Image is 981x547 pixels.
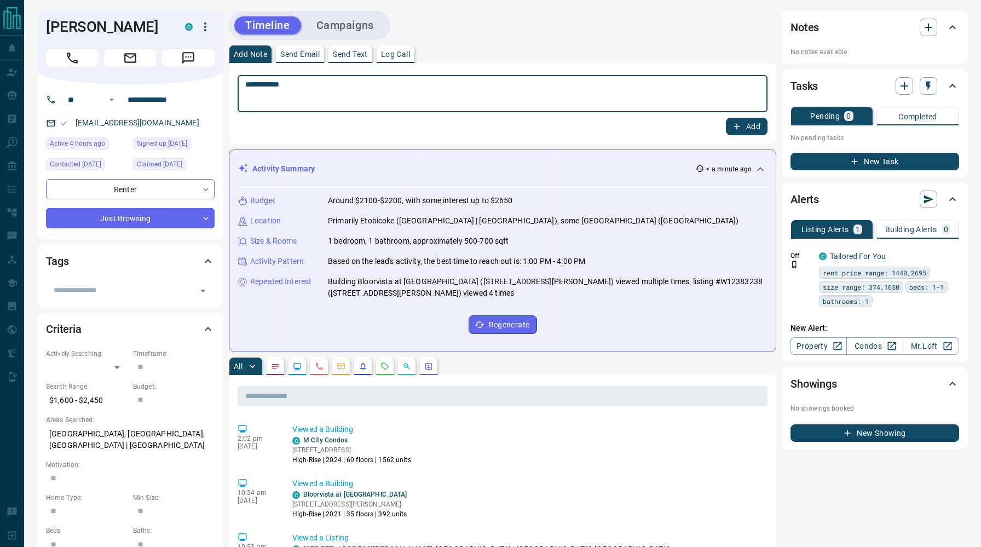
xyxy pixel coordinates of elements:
[790,375,837,393] h2: Showings
[790,130,959,146] p: No pending tasks
[195,283,211,298] button: Open
[328,215,739,227] p: Primarily Etobicoke ([GEOGRAPHIC_DATA] | [GEOGRAPHIC_DATA]), some [GEOGRAPHIC_DATA] ([GEOGRAPHIC_...
[292,478,763,490] p: Viewed a Building
[133,493,215,503] p: Min Size:
[76,118,199,127] a: [EMAIL_ADDRESS][DOMAIN_NAME]
[292,509,407,519] p: High-Rise | 2021 | 35 floors | 392 units
[846,337,903,355] a: Condos
[790,424,959,442] button: New Showing
[60,119,68,127] svg: Email Valid
[292,499,407,509] p: [STREET_ADDRESS][PERSON_NAME]
[46,316,215,342] div: Criteria
[830,252,886,261] a: Tailored For You
[238,442,276,450] p: [DATE]
[819,252,827,260] div: condos.ca
[271,362,280,371] svg: Notes
[46,179,215,199] div: Renter
[292,445,411,455] p: [STREET_ADDRESS]
[46,208,215,228] div: Just Browsing
[303,436,348,444] a: M City Condos
[250,215,281,227] p: Location
[810,112,840,120] p: Pending
[790,186,959,212] div: Alerts
[234,362,243,370] p: All
[46,137,128,153] div: Fri Sep 12 2025
[381,50,410,58] p: Log Call
[801,226,849,233] p: Listing Alerts
[790,47,959,57] p: No notes available
[105,93,118,106] button: Open
[133,382,215,391] p: Budget:
[380,362,389,371] svg: Requests
[133,137,215,153] div: Sun Jul 13 2025
[46,391,128,410] p: $1,600 - $2,450
[790,323,959,334] p: New Alert:
[328,235,509,247] p: 1 bedroom, 1 bathroom, approximately 500-700 sqft
[50,138,105,149] span: Active 4 hours ago
[46,18,169,36] h1: [PERSON_NAME]
[46,349,128,359] p: Actively Searching:
[305,16,385,34] button: Campaigns
[823,267,926,278] span: rent price range: 1440,2695
[898,113,937,120] p: Completed
[424,362,433,371] svg: Agent Actions
[46,320,82,338] h2: Criteria
[790,251,812,261] p: Off
[133,158,215,174] div: Mon Jul 14 2025
[238,159,767,179] div: Activity Summary< a minute ago
[250,195,275,206] p: Budget
[238,435,276,442] p: 2:02 pm
[944,226,948,233] p: 0
[790,153,959,170] button: New Task
[885,226,937,233] p: Building Alerts
[903,337,959,355] a: Mr.Loft
[856,226,860,233] p: 1
[328,256,585,267] p: Based on the lead's activity, the best time to reach out is: 1:00 PM - 4:00 PM
[50,159,101,170] span: Contacted [DATE]
[46,425,215,454] p: [GEOGRAPHIC_DATA], [GEOGRAPHIC_DATA], [GEOGRAPHIC_DATA] | [GEOGRAPHIC_DATA]
[292,455,411,465] p: High-Rise | 2024 | 60 floors | 1562 units
[292,437,300,445] div: condos.ca
[726,118,768,135] button: Add
[328,276,767,299] p: Building Bloorvista at [GEOGRAPHIC_DATA] ([STREET_ADDRESS][PERSON_NAME]) viewed multiple times, l...
[280,50,320,58] p: Send Email
[133,349,215,359] p: Timeframe:
[706,164,752,174] p: < a minute ago
[790,337,847,355] a: Property
[333,50,368,58] p: Send Text
[250,256,304,267] p: Activity Pattern
[46,460,215,470] p: Motivation:
[234,50,267,58] p: Add Note
[293,362,302,371] svg: Lead Browsing Activity
[137,159,182,170] span: Claimed [DATE]
[790,371,959,397] div: Showings
[252,163,315,175] p: Activity Summary
[823,296,869,307] span: bathrooms: 1
[315,362,324,371] svg: Calls
[238,497,276,504] p: [DATE]
[234,16,301,34] button: Timeline
[137,138,187,149] span: Signed up [DATE]
[238,489,276,497] p: 10:54 am
[46,493,128,503] p: Home Type:
[790,261,798,268] svg: Push Notification Only
[46,526,128,536] p: Beds:
[359,362,367,371] svg: Listing Alerts
[402,362,411,371] svg: Opportunities
[292,424,763,435] p: Viewed a Building
[790,14,959,41] div: Notes
[909,281,944,292] span: beds: 1-1
[46,248,215,274] div: Tags
[46,158,128,174] div: Mon Sep 01 2025
[292,532,763,544] p: Viewed a Listing
[162,49,215,67] span: Message
[846,112,851,120] p: 0
[790,77,818,95] h2: Tasks
[185,23,193,31] div: condos.ca
[250,235,297,247] p: Size & Rooms
[46,415,215,425] p: Areas Searched:
[46,252,68,270] h2: Tags
[104,49,157,67] span: Email
[790,73,959,99] div: Tasks
[328,195,513,206] p: Around $2100-$2200, with some interest up to $2650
